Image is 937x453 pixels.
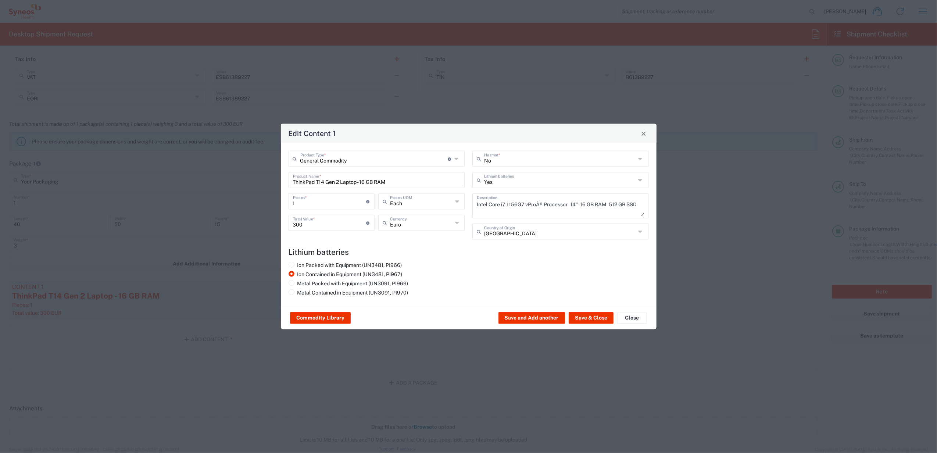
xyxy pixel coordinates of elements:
label: Ion Contained in Equipment (UN3481, PI967) [289,271,403,278]
label: Ion Packed with Equipment (UN3481, PI966) [289,262,402,268]
h4: Edit Content 1 [288,128,336,139]
button: Save and Add another [498,312,565,324]
button: Commodity Library [290,312,351,324]
button: Save & Close [569,312,614,324]
h4: Lithium batteries [289,247,649,257]
button: Close [639,128,649,139]
button: Close [618,312,647,324]
label: Metal Packed with Equipment (UN3091, PI969) [289,280,408,287]
label: Metal Contained in Equipment (UN3091, PI970) [289,289,408,296]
